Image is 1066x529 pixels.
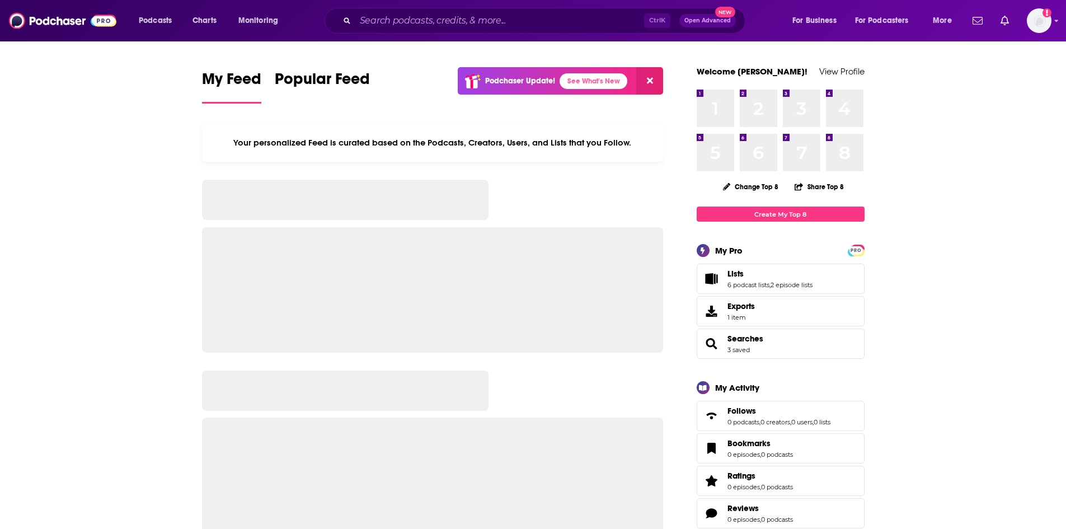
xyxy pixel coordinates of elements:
[131,12,186,30] button: open menu
[275,69,370,104] a: Popular Feed
[701,473,723,489] a: Ratings
[727,269,744,279] span: Lists
[727,281,769,289] a: 6 podcast lists
[727,313,755,321] span: 1 item
[968,11,987,30] a: Show notifications dropdown
[275,69,370,95] span: Popular Feed
[715,7,735,17] span: New
[185,12,223,30] a: Charts
[785,12,851,30] button: open menu
[701,505,723,521] a: Reviews
[727,334,763,344] a: Searches
[727,418,759,426] a: 0 podcasts
[792,13,837,29] span: For Business
[697,66,807,77] a: Welcome [PERSON_NAME]!
[684,18,731,24] span: Open Advanced
[192,13,217,29] span: Charts
[560,73,627,89] a: See What's New
[485,76,555,86] p: Podchaser Update!
[701,336,723,352] a: Searches
[697,498,865,528] span: Reviews
[697,264,865,294] span: Lists
[701,408,723,424] a: Follows
[697,401,865,431] span: Follows
[697,329,865,359] span: Searches
[715,245,743,256] div: My Pro
[727,346,750,354] a: 3 saved
[791,418,813,426] a: 0 users
[727,438,771,448] span: Bookmarks
[697,433,865,464] span: Bookmarks
[727,483,760,491] a: 0 episodes
[716,180,786,194] button: Change Top 8
[769,281,771,289] span: ,
[933,13,952,29] span: More
[819,66,865,77] a: View Profile
[335,8,756,34] div: Search podcasts, credits, & more...
[760,418,790,426] a: 0 creators
[701,303,723,319] span: Exports
[202,124,664,162] div: Your personalized Feed is curated based on the Podcasts, Creators, Users, and Lists that you Follow.
[701,441,723,456] a: Bookmarks
[759,418,760,426] span: ,
[727,451,760,458] a: 0 episodes
[996,11,1013,30] a: Show notifications dropdown
[727,301,755,311] span: Exports
[813,418,814,426] span: ,
[727,406,830,416] a: Follows
[1027,8,1051,33] button: Show profile menu
[202,69,261,95] span: My Feed
[231,12,293,30] button: open menu
[701,271,723,287] a: Lists
[849,246,863,255] span: PRO
[697,207,865,222] a: Create My Top 8
[848,12,925,30] button: open menu
[727,503,793,513] a: Reviews
[727,471,755,481] span: Ratings
[760,516,761,523] span: ,
[790,418,791,426] span: ,
[202,69,261,104] a: My Feed
[1027,8,1051,33] img: User Profile
[814,418,830,426] a: 0 lists
[727,503,759,513] span: Reviews
[727,269,813,279] a: Lists
[139,13,172,29] span: Podcasts
[760,483,761,491] span: ,
[727,406,756,416] span: Follows
[760,451,761,458] span: ,
[925,12,966,30] button: open menu
[855,13,909,29] span: For Podcasters
[794,176,844,198] button: Share Top 8
[727,516,760,523] a: 0 episodes
[644,13,670,28] span: Ctrl K
[1042,8,1051,17] svg: Add a profile image
[679,14,736,27] button: Open AdvancedNew
[761,516,793,523] a: 0 podcasts
[761,483,793,491] a: 0 podcasts
[697,466,865,496] span: Ratings
[355,12,644,30] input: Search podcasts, credits, & more...
[697,296,865,326] a: Exports
[727,438,793,448] a: Bookmarks
[761,451,793,458] a: 0 podcasts
[238,13,278,29] span: Monitoring
[9,10,116,31] img: Podchaser - Follow, Share and Rate Podcasts
[1027,8,1051,33] span: Logged in as nbaderrubenstein
[715,382,759,393] div: My Activity
[849,246,863,254] a: PRO
[727,471,793,481] a: Ratings
[771,281,813,289] a: 2 episode lists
